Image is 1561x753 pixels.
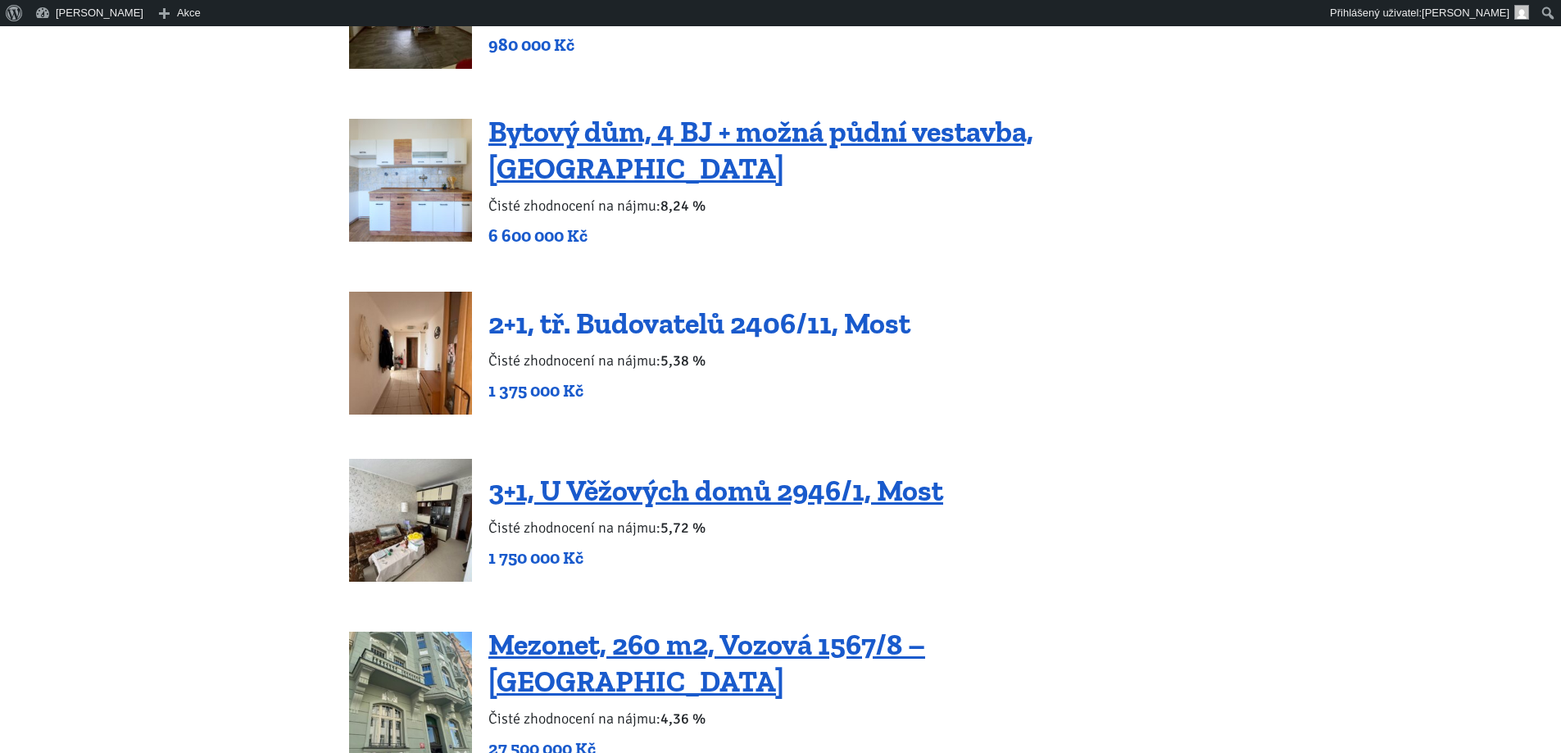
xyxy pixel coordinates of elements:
p: 980 000 Kč [488,34,1019,57]
b: 5,38 % [660,352,706,370]
a: 3+1, U Věžových domů 2946/1, Most [488,473,943,508]
a: 2+1, tř. Budovatelů 2406/11, Most [488,306,910,341]
p: 1 375 000 Kč [488,379,910,402]
p: Čisté zhodnocení na nájmu: [488,349,910,372]
p: 1 750 000 Kč [488,547,943,569]
b: 8,24 % [660,197,706,215]
p: 6 600 000 Kč [488,225,1212,247]
b: 4,36 % [660,710,706,728]
a: Mezonet, 260 m2, Vozová 1567/8 – [GEOGRAPHIC_DATA] [488,627,925,699]
p: Čisté zhodnocení na nájmu: [488,707,1212,730]
span: [PERSON_NAME] [1422,7,1509,19]
b: 5,72 % [660,519,706,537]
p: Čisté zhodnocení na nájmu: [488,194,1212,217]
a: Bytový dům, 4 BJ + možná půdní vestavba, [GEOGRAPHIC_DATA] [488,114,1033,186]
p: Čisté zhodnocení na nájmu: [488,516,943,539]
